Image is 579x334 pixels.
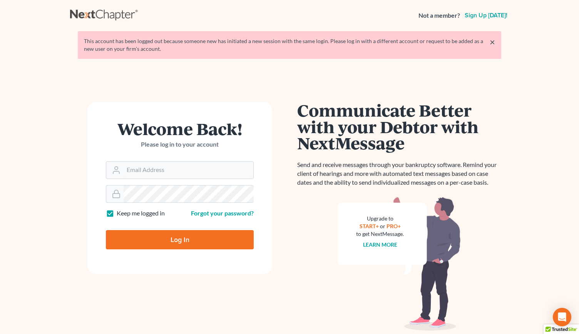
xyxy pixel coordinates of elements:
p: Please log in to your account [106,140,254,149]
label: Keep me logged in [117,209,165,218]
h1: Welcome Back! [106,120,254,137]
div: to get NextMessage. [356,230,404,238]
a: × [490,37,495,47]
input: Log In [106,230,254,249]
input: Email Address [124,162,253,179]
div: Open Intercom Messenger [553,308,571,326]
strong: Not a member? [418,11,460,20]
p: Send and receive messages through your bankruptcy software. Remind your client of hearings and mo... [297,160,501,187]
a: START+ [360,223,379,229]
div: Upgrade to [356,215,404,222]
a: Learn more [363,241,397,248]
img: nextmessage_bg-59042aed3d76b12b5cd301f8e5b87938c9018125f34e5fa2b7a6b67550977c72.svg [338,196,461,331]
h1: Communicate Better with your Debtor with NextMessage [297,102,501,151]
a: Forgot your password? [191,209,254,217]
a: Sign up [DATE]! [463,12,509,18]
div: This account has been logged out because someone new has initiated a new session with the same lo... [84,37,495,53]
span: or [380,223,385,229]
a: PRO+ [387,223,401,229]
